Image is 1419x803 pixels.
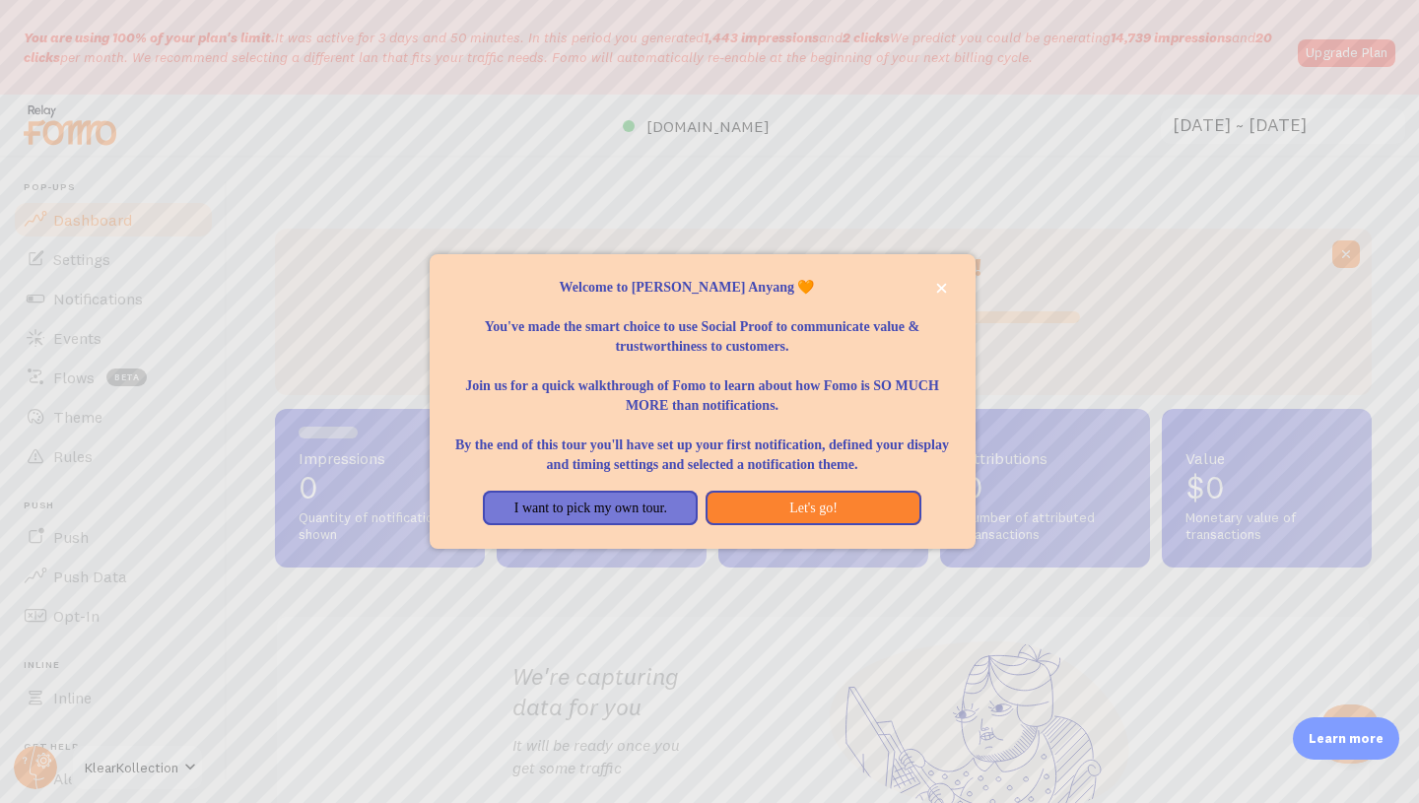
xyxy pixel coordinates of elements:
p: By the end of this tour you'll have set up your first notification, defined your display and timi... [453,416,952,475]
div: Learn more [1293,717,1399,760]
button: close, [931,278,952,299]
div: Welcome to Fomo, Krystal Anyang 🧡You&amp;#39;ve made the smart choice to use Social Proof to comm... [430,254,976,550]
button: Let's go! [706,491,920,526]
p: Welcome to [PERSON_NAME] Anyang 🧡 [453,278,952,298]
button: I want to pick my own tour. [483,491,698,526]
p: Join us for a quick walkthrough of Fomo to learn about how Fomo is SO MUCH MORE than notifications. [453,357,952,416]
p: You've made the smart choice to use Social Proof to communicate value & trustworthiness to custom... [453,298,952,357]
p: Learn more [1309,729,1384,748]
